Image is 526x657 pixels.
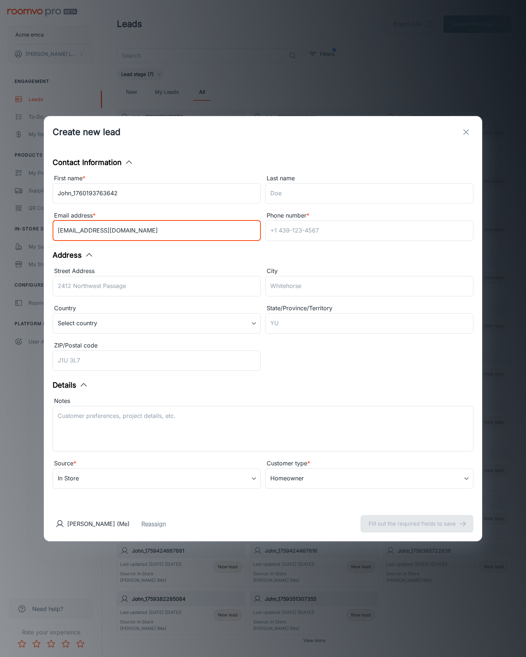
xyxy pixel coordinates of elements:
[265,313,473,334] input: YU
[53,250,94,261] button: Address
[53,266,261,276] div: Street Address
[265,183,473,204] input: Doe
[265,276,473,296] input: Whitehorse
[265,459,473,468] div: Customer type
[53,304,261,313] div: Country
[265,174,473,183] div: Last name
[53,396,473,406] div: Notes
[53,174,261,183] div: First name
[53,468,261,489] div: In Store
[265,211,473,220] div: Phone number
[265,220,473,241] input: +1 439-123-4567
[53,459,261,468] div: Source
[53,380,88,391] button: Details
[265,266,473,276] div: City
[53,276,261,296] input: 2412 Northwest Passage
[265,468,473,489] div: Homeowner
[265,304,473,313] div: State/Province/Territory
[53,350,261,371] input: J1U 3L7
[141,519,166,528] button: Reassign
[53,126,121,139] h1: Create new lead
[459,125,473,139] button: exit
[53,313,261,334] div: Select country
[53,183,261,204] input: John
[53,157,133,168] button: Contact Information
[53,211,261,220] div: Email address
[53,220,261,241] input: myname@example.com
[67,519,130,528] p: [PERSON_NAME] (Me)
[53,341,261,350] div: ZIP/Postal code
